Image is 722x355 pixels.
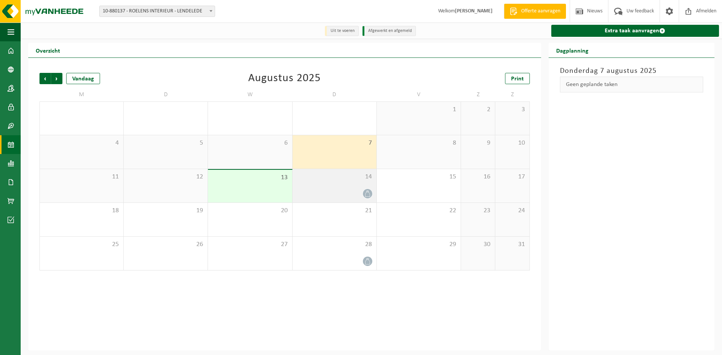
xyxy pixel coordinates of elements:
[296,207,373,215] span: 21
[455,8,493,14] strong: [PERSON_NAME]
[44,139,120,147] span: 4
[248,73,321,84] div: Augustus 2025
[127,240,204,249] span: 26
[325,26,359,36] li: Uit te voeren
[296,240,373,249] span: 28
[39,73,51,84] span: Vorige
[560,77,703,92] div: Geen geplande taken
[212,174,288,182] span: 13
[465,207,491,215] span: 23
[461,88,495,101] td: Z
[381,173,457,181] span: 15
[499,139,525,147] span: 10
[465,139,491,147] span: 9
[99,6,215,17] span: 10-880137 - ROELENS INTERIEUR - LENDELEDE
[44,240,120,249] span: 25
[465,240,491,249] span: 30
[504,4,566,19] a: Offerte aanvragen
[499,240,525,249] span: 31
[495,88,529,101] td: Z
[39,88,124,101] td: M
[124,88,208,101] td: D
[551,25,719,37] a: Extra taak aanvragen
[212,207,288,215] span: 20
[505,73,530,84] a: Print
[127,139,204,147] span: 5
[519,8,562,15] span: Offerte aanvragen
[66,73,100,84] div: Vandaag
[381,240,457,249] span: 29
[549,43,596,57] h2: Dagplanning
[363,26,416,36] li: Afgewerkt en afgemeld
[296,139,373,147] span: 7
[465,106,491,114] span: 2
[560,65,703,77] h3: Donderdag 7 augustus 2025
[293,88,377,101] td: D
[381,207,457,215] span: 22
[511,76,524,82] span: Print
[381,106,457,114] span: 1
[44,173,120,181] span: 11
[44,207,120,215] span: 18
[100,6,215,17] span: 10-880137 - ROELENS INTERIEUR - LENDELEDE
[296,173,373,181] span: 14
[208,88,292,101] td: W
[212,139,288,147] span: 6
[465,173,491,181] span: 16
[377,88,461,101] td: V
[212,240,288,249] span: 27
[381,139,457,147] span: 8
[51,73,62,84] span: Volgende
[499,106,525,114] span: 3
[127,207,204,215] span: 19
[28,43,68,57] h2: Overzicht
[499,207,525,215] span: 24
[127,173,204,181] span: 12
[499,173,525,181] span: 17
